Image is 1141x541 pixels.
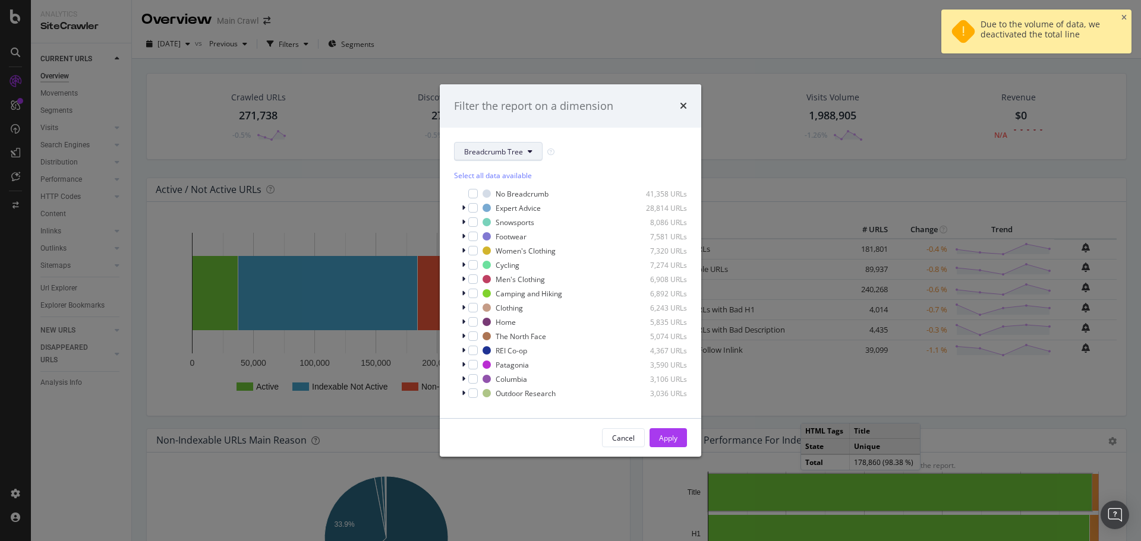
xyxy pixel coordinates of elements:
[680,99,687,114] div: times
[454,142,543,161] button: Breadcrumb Tree
[440,84,701,457] div: modal
[629,374,687,384] div: 3,106 URLs
[629,217,687,227] div: 8,086 URLs
[496,246,556,256] div: Women's Clothing
[496,289,562,299] div: Camping and Hiking
[612,433,635,443] div: Cancel
[496,274,545,284] div: Men's Clothing
[629,317,687,327] div: 5,835 URLs
[629,189,687,199] div: 41,358 URLs
[464,147,523,157] span: Breadcrumb Tree
[496,303,523,313] div: Clothing
[496,217,534,227] div: Snowsports
[496,232,527,242] div: Footwear
[650,428,687,447] button: Apply
[496,346,527,356] div: REI Co-op
[629,232,687,242] div: 7,581 URLs
[496,189,549,199] div: No Breadcrumb
[496,260,519,270] div: Cycling
[496,317,516,327] div: Home
[629,203,687,213] div: 28,814 URLs
[496,388,556,398] div: Outdoor Research
[496,331,546,341] div: The North Face
[629,246,687,256] div: 7,320 URLs
[454,99,613,114] div: Filter the report on a dimension
[629,303,687,313] div: 6,243 URLs
[629,331,687,341] div: 5,074 URLs
[454,170,687,181] div: Select all data available
[629,289,687,299] div: 6,892 URLs
[629,360,687,370] div: 3,590 URLs
[496,360,529,370] div: Patagonia
[629,274,687,284] div: 6,908 URLs
[602,428,645,447] button: Cancel
[981,19,1110,44] div: Due to the volume of data, we deactivated the total line
[629,388,687,398] div: 3,036 URLs
[496,374,527,384] div: Columbia
[1121,14,1127,21] div: close toast
[659,433,677,443] div: Apply
[629,346,687,356] div: 4,367 URLs
[629,260,687,270] div: 7,274 URLs
[1101,501,1129,529] div: Open Intercom Messenger
[496,203,541,213] div: Expert Advice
